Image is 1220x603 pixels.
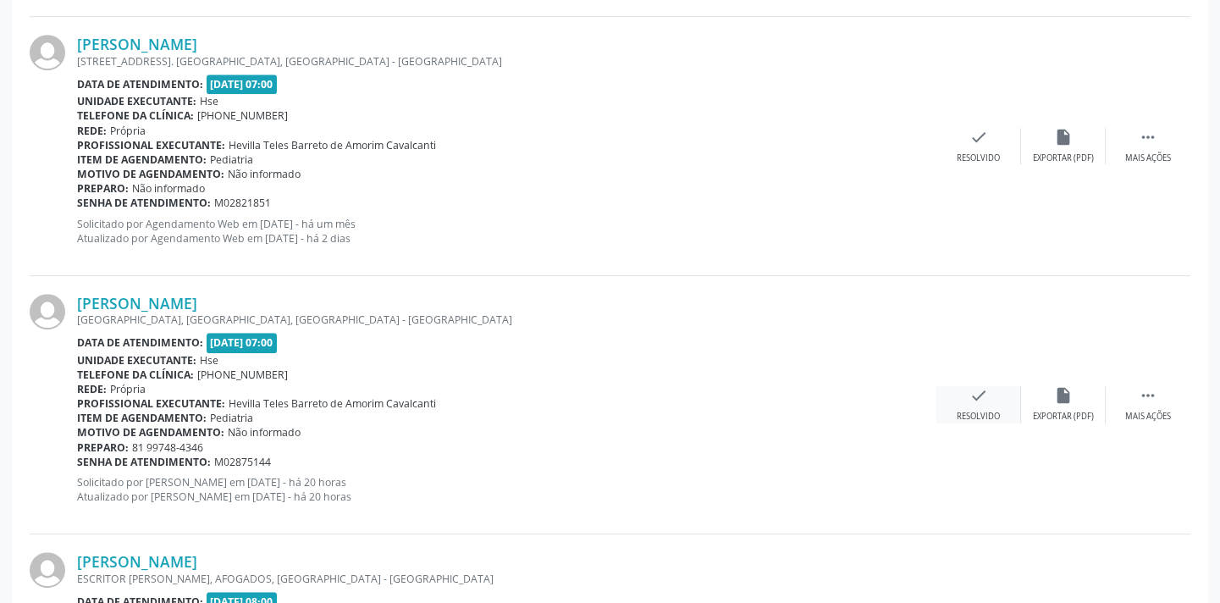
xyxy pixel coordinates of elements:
i:  [1139,386,1157,405]
span: Própria [110,124,146,138]
img: img [30,552,65,588]
b: Telefone da clínica: [77,368,194,382]
span: 81 99748-4346 [132,440,203,455]
span: [DATE] 07:00 [207,75,278,94]
a: [PERSON_NAME] [77,294,197,313]
span: Hse [200,94,218,108]
span: [PHONE_NUMBER] [197,108,288,123]
b: Rede: [77,124,107,138]
b: Data de atendimento: [77,335,203,350]
span: M02875144 [214,455,271,469]
a: [PERSON_NAME] [77,552,197,571]
img: img [30,35,65,70]
div: Exportar (PDF) [1033,411,1094,423]
b: Item de agendamento: [77,411,207,425]
b: Rede: [77,382,107,396]
div: ESCRITOR [PERSON_NAME], AFOGADOS, [GEOGRAPHIC_DATA] - [GEOGRAPHIC_DATA] [77,572,936,586]
p: Solicitado por [PERSON_NAME] em [DATE] - há 20 horas Atualizado por [PERSON_NAME] em [DATE] - há ... [77,475,936,504]
span: M02821851 [214,196,271,210]
i: insert_drive_file [1054,386,1073,405]
a: [PERSON_NAME] [77,35,197,53]
div: Resolvido [957,411,1000,423]
b: Item de agendamento: [77,152,207,167]
span: Própria [110,382,146,396]
i: check [969,128,988,147]
b: Motivo de agendamento: [77,425,224,440]
span: Pediatria [210,411,253,425]
div: Exportar (PDF) [1033,152,1094,164]
b: Unidade executante: [77,353,196,368]
div: [GEOGRAPHIC_DATA], [GEOGRAPHIC_DATA], [GEOGRAPHIC_DATA] - [GEOGRAPHIC_DATA] [77,313,936,327]
span: Pediatria [210,152,253,167]
b: Motivo de agendamento: [77,167,224,181]
div: [STREET_ADDRESS]. [GEOGRAPHIC_DATA], [GEOGRAPHIC_DATA] - [GEOGRAPHIC_DATA] [77,54,936,69]
span: [DATE] 07:00 [207,333,278,352]
b: Preparo: [77,181,129,196]
b: Profissional executante: [77,138,225,152]
i: insert_drive_file [1054,128,1073,147]
b: Preparo: [77,440,129,455]
img: img [30,294,65,329]
b: Telefone da clínica: [77,108,194,123]
div: Resolvido [957,152,1000,164]
span: Não informado [132,181,205,196]
b: Senha de atendimento: [77,455,211,469]
p: Solicitado por Agendamento Web em [DATE] - há um mês Atualizado por Agendamento Web em [DATE] - h... [77,217,936,246]
div: Mais ações [1125,152,1171,164]
b: Profissional executante: [77,396,225,411]
span: Não informado [228,167,301,181]
span: Não informado [228,425,301,440]
b: Data de atendimento: [77,77,203,91]
span: Hevilla Teles Barreto de Amorim Cavalcanti [229,396,436,411]
i:  [1139,128,1157,147]
b: Unidade executante: [77,94,196,108]
span: Hevilla Teles Barreto de Amorim Cavalcanti [229,138,436,152]
span: Hse [200,353,218,368]
i: check [969,386,988,405]
div: Mais ações [1125,411,1171,423]
span: [PHONE_NUMBER] [197,368,288,382]
b: Senha de atendimento: [77,196,211,210]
